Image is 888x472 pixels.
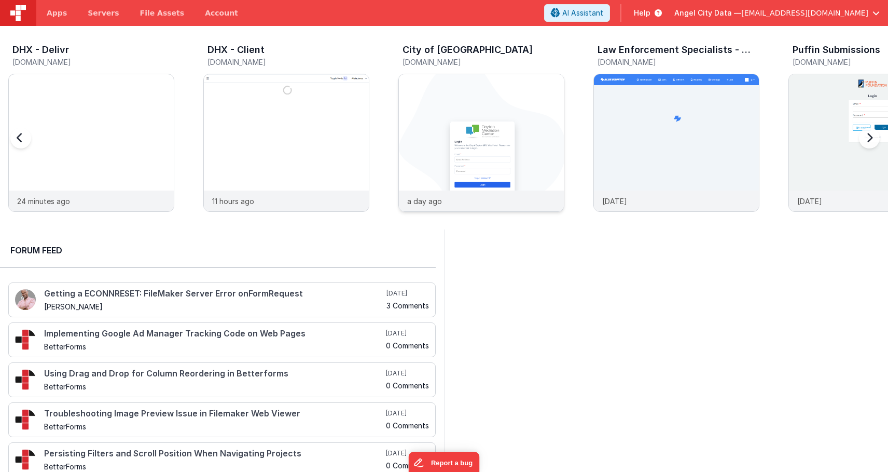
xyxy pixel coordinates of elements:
[407,196,442,207] p: a day ago
[598,58,759,66] h5: [DOMAIN_NAME]
[562,8,603,18] span: AI Assistant
[15,449,36,470] img: 295_2.png
[44,329,384,339] h4: Implementing Google Ad Manager Tracking Code on Web Pages
[8,402,436,437] a: Troubleshooting Image Preview Issue in Filemaker Web Viewer BetterForms [DATE] 0 Comments
[207,45,265,55] h3: DHX - Client
[386,382,429,389] h5: 0 Comments
[797,196,822,207] p: [DATE]
[47,8,67,18] span: Apps
[8,322,436,357] a: Implementing Google Ad Manager Tracking Code on Web Pages BetterForms [DATE] 0 Comments
[12,58,174,66] h5: [DOMAIN_NAME]
[44,343,384,350] h5: BetterForms
[44,369,384,379] h4: Using Drag and Drop for Column Reordering in Betterforms
[15,329,36,350] img: 295_2.png
[8,362,436,397] a: Using Drag and Drop for Column Reordering in Betterforms BetterForms [DATE] 0 Comments
[10,244,425,257] h2: Forum Feed
[88,8,119,18] span: Servers
[44,463,384,470] h5: BetterForms
[793,45,880,55] h3: Puffin Submissions
[44,383,384,390] h5: BetterForms
[674,8,880,18] button: Angel City Data — [EMAIL_ADDRESS][DOMAIN_NAME]
[403,58,564,66] h5: [DOMAIN_NAME]
[15,289,36,310] img: 411_2.png
[386,302,429,309] h5: 3 Comments
[386,289,429,298] h5: [DATE]
[207,58,369,66] h5: [DOMAIN_NAME]
[212,196,254,207] p: 11 hours ago
[12,45,69,55] h3: DHX - Delivr
[386,329,429,338] h5: [DATE]
[386,422,429,429] h5: 0 Comments
[386,449,429,457] h5: [DATE]
[8,282,436,317] a: Getting a ECONNRESET: FileMaker Server Error onFormRequest [PERSON_NAME] [DATE] 3 Comments
[44,449,384,458] h4: Persisting Filters and Scroll Position When Navigating Projects
[386,409,429,417] h5: [DATE]
[386,342,429,349] h5: 0 Comments
[44,289,384,299] h4: Getting a ECONNRESET: FileMaker Server Error onFormRequest
[674,8,741,18] span: Angel City Data —
[598,45,756,55] h3: Law Enforcement Specialists - Agency Portal
[386,369,429,377] h5: [DATE]
[386,462,429,469] h5: 0 Comments
[44,423,384,430] h5: BetterForms
[741,8,868,18] span: [EMAIL_ADDRESS][DOMAIN_NAME]
[544,4,610,22] button: AI Assistant
[140,8,185,18] span: File Assets
[44,409,384,419] h4: Troubleshooting Image Preview Issue in Filemaker Web Viewer
[44,303,384,311] h5: [PERSON_NAME]
[602,196,627,207] p: [DATE]
[15,409,36,430] img: 295_2.png
[403,45,533,55] h3: City of [GEOGRAPHIC_DATA]
[634,8,650,18] span: Help
[15,369,36,390] img: 295_2.png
